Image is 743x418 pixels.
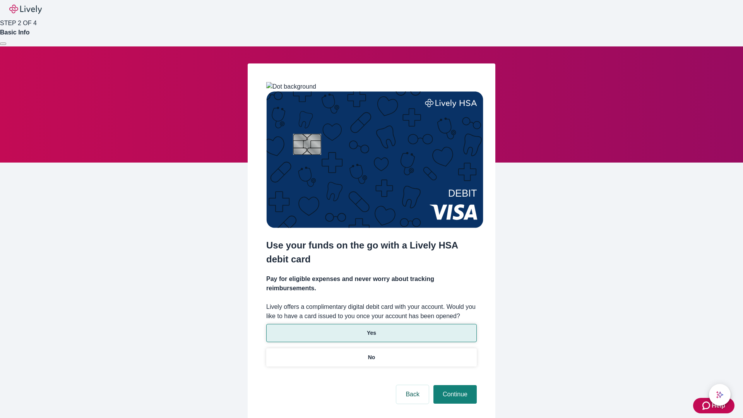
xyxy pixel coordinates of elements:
[367,329,376,337] p: Yes
[266,238,477,266] h2: Use your funds on the go with a Lively HSA debit card
[433,385,477,404] button: Continue
[702,401,712,410] svg: Zendesk support icon
[396,385,429,404] button: Back
[266,302,477,321] label: Lively offers a complimentary digital debit card with your account. Would you like to have a card...
[712,401,725,410] span: Help
[709,384,731,406] button: chat
[266,82,316,91] img: Dot background
[716,391,724,399] svg: Lively AI Assistant
[693,398,734,413] button: Zendesk support iconHelp
[266,348,477,367] button: No
[266,91,483,228] img: Debit card
[9,5,42,14] img: Lively
[266,274,477,293] h4: Pay for eligible expenses and never worry about tracking reimbursements.
[368,353,375,361] p: No
[266,324,477,342] button: Yes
